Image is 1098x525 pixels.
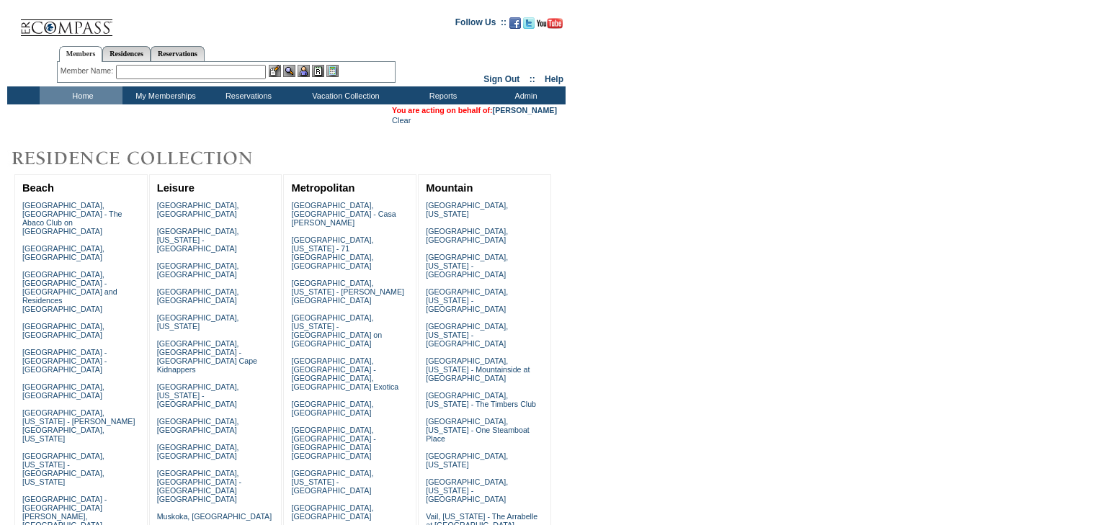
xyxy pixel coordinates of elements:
a: Metropolitan [291,182,354,194]
a: [GEOGRAPHIC_DATA], [US_STATE] - [GEOGRAPHIC_DATA], [US_STATE] [22,452,104,486]
img: Reservations [312,65,324,77]
img: b_calculator.gif [326,65,339,77]
a: Muskoka, [GEOGRAPHIC_DATA] [157,512,272,521]
td: Follow Us :: [455,16,506,33]
a: [GEOGRAPHIC_DATA], [US_STATE] - [GEOGRAPHIC_DATA] [426,322,508,348]
td: Home [40,86,122,104]
img: Become our fan on Facebook [509,17,521,29]
a: Sign Out [483,74,519,84]
a: [GEOGRAPHIC_DATA], [GEOGRAPHIC_DATA] - The Abaco Club on [GEOGRAPHIC_DATA] [22,201,122,235]
a: [GEOGRAPHIC_DATA], [US_STATE] [426,201,508,218]
img: Follow us on Twitter [523,17,535,29]
a: [GEOGRAPHIC_DATA], [US_STATE] - [GEOGRAPHIC_DATA] [426,477,508,503]
a: Mountain [426,182,473,194]
td: Admin [483,86,566,104]
img: Compass Home [19,7,113,37]
a: [GEOGRAPHIC_DATA] - [GEOGRAPHIC_DATA] - [GEOGRAPHIC_DATA] [22,348,107,374]
a: [GEOGRAPHIC_DATA], [US_STATE] - [PERSON_NAME][GEOGRAPHIC_DATA], [US_STATE] [22,408,135,443]
td: Vacation Collection [288,86,400,104]
a: [GEOGRAPHIC_DATA], [US_STATE] - [GEOGRAPHIC_DATA] [426,253,508,279]
img: Destinations by Exclusive Resorts [7,144,288,173]
a: [GEOGRAPHIC_DATA], [GEOGRAPHIC_DATA] - [GEOGRAPHIC_DATA] Cape Kidnappers [157,339,257,374]
a: Leisure [157,182,195,194]
td: My Memberships [122,86,205,104]
a: [GEOGRAPHIC_DATA], [US_STATE] - [GEOGRAPHIC_DATA] on [GEOGRAPHIC_DATA] [291,313,382,348]
a: Follow us on Twitter [523,22,535,30]
a: Help [545,74,563,84]
a: [GEOGRAPHIC_DATA], [US_STATE] - 71 [GEOGRAPHIC_DATA], [GEOGRAPHIC_DATA] [291,235,373,270]
img: Impersonate [298,65,310,77]
a: Residences [102,46,151,61]
a: Members [59,46,103,62]
a: [GEOGRAPHIC_DATA], [GEOGRAPHIC_DATA] [22,322,104,339]
a: Reservations [151,46,205,61]
a: [GEOGRAPHIC_DATA], [GEOGRAPHIC_DATA] [291,400,373,417]
a: [GEOGRAPHIC_DATA], [US_STATE] [426,452,508,469]
a: Become our fan on Facebook [509,22,521,30]
a: [GEOGRAPHIC_DATA], [GEOGRAPHIC_DATA] [22,244,104,261]
a: [GEOGRAPHIC_DATA], [US_STATE] - [GEOGRAPHIC_DATA] [426,287,508,313]
img: Subscribe to our YouTube Channel [537,18,563,29]
a: [GEOGRAPHIC_DATA], [US_STATE] - [GEOGRAPHIC_DATA] [291,469,373,495]
div: Member Name: [61,65,116,77]
span: You are acting on behalf of: [392,106,557,115]
a: [GEOGRAPHIC_DATA], [GEOGRAPHIC_DATA] [157,201,239,218]
a: [GEOGRAPHIC_DATA], [GEOGRAPHIC_DATA] [157,443,239,460]
td: Reservations [205,86,288,104]
a: [GEOGRAPHIC_DATA], [US_STATE] - [GEOGRAPHIC_DATA] [157,227,239,253]
a: [PERSON_NAME] [493,106,557,115]
a: [GEOGRAPHIC_DATA], [GEOGRAPHIC_DATA] - [GEOGRAPHIC_DATA] [GEOGRAPHIC_DATA] [157,469,241,503]
a: [GEOGRAPHIC_DATA], [GEOGRAPHIC_DATA] - [GEOGRAPHIC_DATA] and Residences [GEOGRAPHIC_DATA] [22,270,117,313]
a: [GEOGRAPHIC_DATA], [GEOGRAPHIC_DATA] - [GEOGRAPHIC_DATA], [GEOGRAPHIC_DATA] Exotica [291,356,398,391]
a: [GEOGRAPHIC_DATA], [GEOGRAPHIC_DATA] - Casa [PERSON_NAME] [291,201,396,227]
a: [GEOGRAPHIC_DATA], [GEOGRAPHIC_DATA] [22,382,104,400]
a: [GEOGRAPHIC_DATA], [GEOGRAPHIC_DATA] [157,287,239,305]
a: Beach [22,182,54,194]
a: [GEOGRAPHIC_DATA], [US_STATE] - [GEOGRAPHIC_DATA] [157,382,239,408]
img: b_edit.gif [269,65,281,77]
span: :: [530,74,535,84]
a: [GEOGRAPHIC_DATA], [GEOGRAPHIC_DATA] [426,227,508,244]
a: [GEOGRAPHIC_DATA], [GEOGRAPHIC_DATA] [157,417,239,434]
img: View [283,65,295,77]
a: [GEOGRAPHIC_DATA], [US_STATE] - The Timbers Club [426,391,536,408]
a: [GEOGRAPHIC_DATA], [GEOGRAPHIC_DATA] [291,503,373,521]
a: [GEOGRAPHIC_DATA], [GEOGRAPHIC_DATA] - [GEOGRAPHIC_DATA] [GEOGRAPHIC_DATA] [291,426,375,460]
td: Reports [400,86,483,104]
a: [GEOGRAPHIC_DATA], [US_STATE] - One Steamboat Place [426,417,530,443]
a: Subscribe to our YouTube Channel [537,22,563,30]
a: [GEOGRAPHIC_DATA], [GEOGRAPHIC_DATA] [157,261,239,279]
a: [GEOGRAPHIC_DATA], [US_STATE] - Mountainside at [GEOGRAPHIC_DATA] [426,356,530,382]
a: [GEOGRAPHIC_DATA], [US_STATE] - [PERSON_NAME][GEOGRAPHIC_DATA] [291,279,404,305]
a: Clear [392,116,411,125]
a: [GEOGRAPHIC_DATA], [US_STATE] [157,313,239,331]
